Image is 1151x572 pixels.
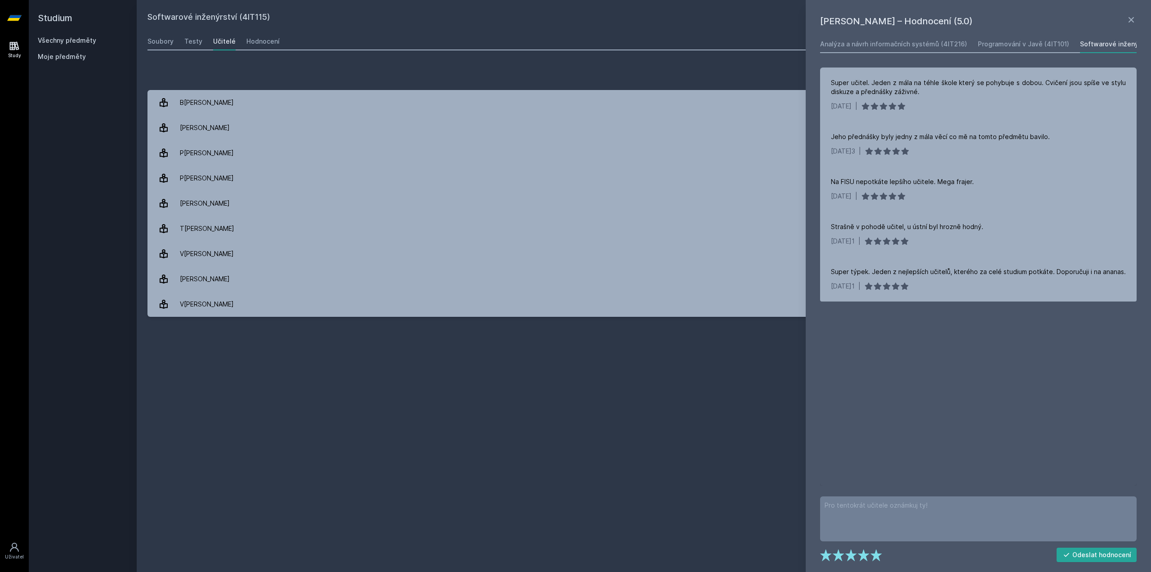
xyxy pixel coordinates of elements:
[831,192,852,201] div: [DATE]
[147,166,1140,191] a: P[PERSON_NAME] 3 hodnocení 4.3
[147,115,1140,140] a: [PERSON_NAME] 10 hodnocení 4.7
[831,267,1126,276] div: Super týpek. Jeden z nejlepších učitelů, kterého za celé studium potkáte. Doporučuji i na ananas.
[831,147,855,156] div: [DATE]3
[831,102,852,111] div: [DATE]
[147,241,1140,266] a: V[PERSON_NAME] 7 hodnocení 2.7
[180,220,234,238] div: T[PERSON_NAME]
[184,32,202,50] a: Testy
[831,177,974,186] div: Na FISU nepotkáte lepšího učitele. Mega frajer.
[855,102,857,111] div: |
[246,37,280,46] div: Hodnocení
[859,147,861,156] div: |
[180,194,230,212] div: [PERSON_NAME]
[180,94,234,112] div: B[PERSON_NAME]
[858,237,861,246] div: |
[831,78,1126,96] div: Super učitel. Jeden z mála na téhle škole který se pohybuje s dobou. Cvičení jsou spíše ve stylu ...
[5,554,24,560] div: Uživatel
[2,36,27,63] a: Study
[147,11,1039,25] h2: Softwarové inženýrství (4IT115)
[8,52,21,59] div: Study
[147,32,174,50] a: Soubory
[180,169,234,187] div: P[PERSON_NAME]
[213,37,236,46] div: Učitelé
[180,270,230,288] div: [PERSON_NAME]
[858,282,861,291] div: |
[2,537,27,565] a: Uživatel
[38,52,86,61] span: Moje předměty
[147,216,1140,241] a: T[PERSON_NAME] 2 hodnocení 4.0
[147,266,1140,292] a: [PERSON_NAME] 1 hodnocení 5.0
[831,282,855,291] div: [DATE]1
[246,32,280,50] a: Hodnocení
[147,191,1140,216] a: [PERSON_NAME] 4 hodnocení 5.0
[184,37,202,46] div: Testy
[831,222,983,231] div: Strašně v pohodě učitel, u ústní byl hrozně hodný.
[147,292,1140,317] a: V[PERSON_NAME] 5 hodnocení 5.0
[831,237,855,246] div: [DATE]1
[855,192,857,201] div: |
[38,36,96,44] a: Všechny předměty
[213,32,236,50] a: Učitelé
[147,140,1140,166] a: P[PERSON_NAME] 10 hodnocení 5.0
[180,295,234,313] div: V[PERSON_NAME]
[180,119,230,137] div: [PERSON_NAME]
[147,90,1140,115] a: B[PERSON_NAME]
[180,144,234,162] div: P[PERSON_NAME]
[831,132,1050,141] div: Jeho přednášky byly jedny z mála věcí co mě na tomto předmětu bavilo.
[180,245,234,263] div: V[PERSON_NAME]
[147,37,174,46] div: Soubory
